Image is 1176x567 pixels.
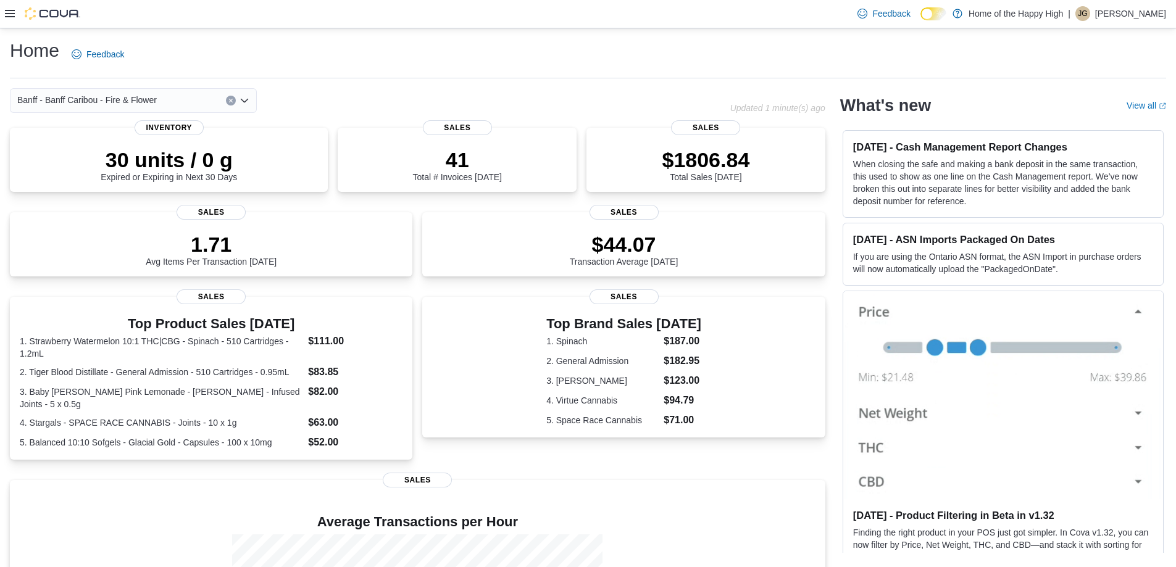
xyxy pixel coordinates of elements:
div: Avg Items Per Transaction [DATE] [146,232,277,267]
span: Sales [590,205,659,220]
div: Transaction Average [DATE] [570,232,678,267]
span: Banff - Banff Caribou - Fire & Flower [17,93,157,107]
dt: 3. Baby [PERSON_NAME] Pink Lemonade - [PERSON_NAME] - Infused Joints - 5 x 0.5g [20,386,303,410]
p: | [1068,6,1070,21]
dd: $123.00 [664,373,701,388]
h3: [DATE] - ASN Imports Packaged On Dates [853,233,1153,246]
h3: Top Brand Sales [DATE] [546,317,701,331]
dd: $111.00 [308,334,402,349]
dd: $82.00 [308,384,402,399]
p: Home of the Happy High [969,6,1063,21]
h3: [DATE] - Product Filtering in Beta in v1.32 [853,509,1153,521]
h2: What's new [840,96,931,115]
p: [PERSON_NAME] [1095,6,1166,21]
div: Total Sales [DATE] [662,147,749,182]
button: Clear input [226,96,236,106]
p: 1.71 [146,232,277,257]
input: Dark Mode [920,7,946,20]
span: Sales [590,289,659,304]
span: Sales [177,289,246,304]
svg: External link [1159,102,1166,110]
dt: 5. Balanced 10:10 Sofgels - Glacial Gold - Capsules - 100 x 10mg [20,436,303,449]
span: Feedback [86,48,124,60]
span: Inventory [135,120,204,135]
dd: $182.95 [664,354,701,368]
dt: 2. General Admission [546,355,659,367]
dd: $83.85 [308,365,402,379]
a: View allExternal link [1127,101,1166,110]
div: Expired or Expiring in Next 30 Days [101,147,237,182]
p: 41 [413,147,502,172]
p: Updated 1 minute(s) ago [730,103,825,113]
dd: $187.00 [664,334,701,349]
dt: 2. Tiger Blood Distillate - General Admission - 510 Cartridges - 0.95mL [20,366,303,378]
h1: Home [10,38,59,63]
h3: Top Product Sales [DATE] [20,317,402,331]
p: $44.07 [570,232,678,257]
p: If you are using the Ontario ASN format, the ASN Import in purchase orders will now automatically... [853,250,1153,275]
span: Feedback [872,7,910,20]
dt: 1. Strawberry Watermelon 10:1 THC|CBG - Spinach - 510 Cartridges - 1.2mL [20,335,303,360]
h3: [DATE] - Cash Management Report Changes [853,141,1153,153]
span: Sales [383,473,452,487]
span: Sales [423,120,492,135]
dt: 3. [PERSON_NAME] [546,375,659,387]
div: Joseph Guttridge [1075,6,1090,21]
button: Open list of options [240,96,249,106]
h4: Average Transactions per Hour [20,515,815,529]
p: 30 units / 0 g [101,147,237,172]
p: $1806.84 [662,147,749,172]
dd: $52.00 [308,435,402,450]
p: When closing the safe and making a bank deposit in the same transaction, this used to show as one... [853,158,1153,207]
dd: $63.00 [308,415,402,430]
dt: 4. Virtue Cannabis [546,394,659,407]
span: Sales [177,205,246,220]
dd: $94.79 [664,393,701,408]
img: Cova [25,7,80,20]
dd: $71.00 [664,413,701,428]
a: Feedback [67,42,129,67]
div: Total # Invoices [DATE] [413,147,502,182]
span: JG [1078,6,1087,21]
dt: 1. Spinach [546,335,659,347]
dt: 5. Space Race Cannabis [546,414,659,426]
span: Dark Mode [920,20,921,21]
a: Feedback [853,1,915,26]
span: Sales [671,120,740,135]
em: Beta Features [1079,552,1133,562]
dt: 4. Stargals - SPACE RACE CANNABIS - Joints - 10 x 1g [20,416,303,429]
